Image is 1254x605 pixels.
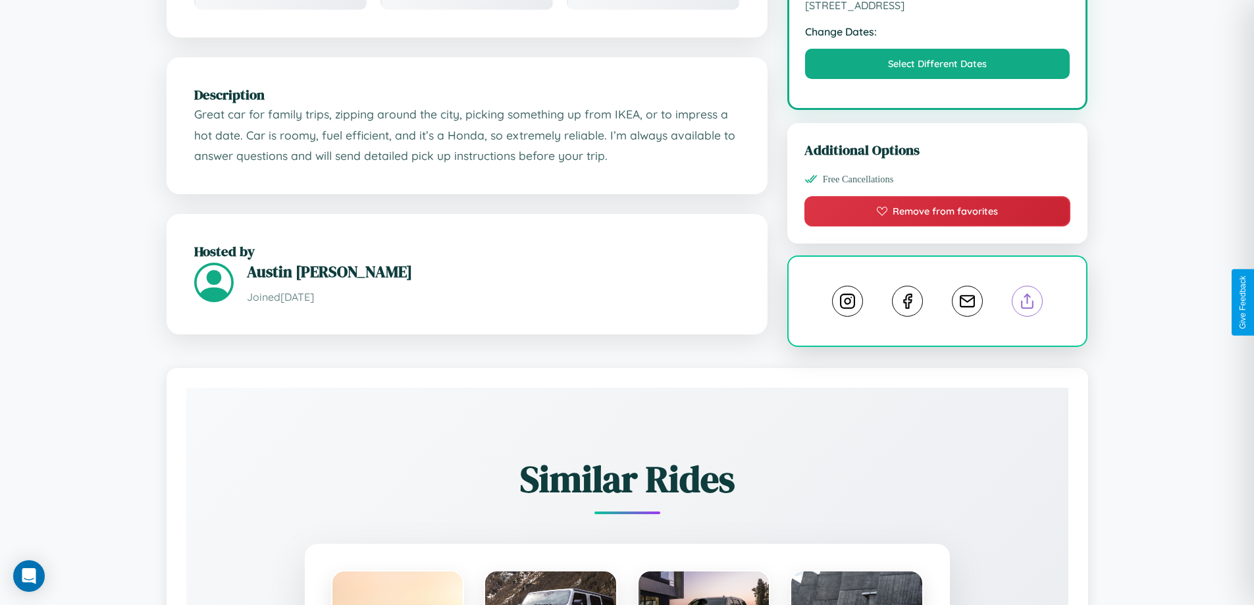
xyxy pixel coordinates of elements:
[823,174,894,185] span: Free Cancellations
[13,560,45,592] div: Open Intercom Messenger
[1238,276,1247,329] div: Give Feedback
[805,25,1070,38] strong: Change Dates:
[804,140,1071,159] h3: Additional Options
[247,261,740,282] h3: Austin [PERSON_NAME]
[805,49,1070,79] button: Select Different Dates
[247,288,740,307] p: Joined [DATE]
[804,196,1071,226] button: Remove from favorites
[194,104,740,167] p: Great car for family trips, zipping around the city, picking something up from IKEA, or to impres...
[194,242,740,261] h2: Hosted by
[194,85,740,104] h2: Description
[232,454,1022,504] h2: Similar Rides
